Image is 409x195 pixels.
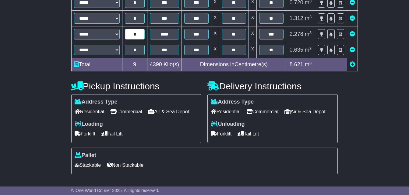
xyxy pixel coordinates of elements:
a: Remove this item [350,47,355,53]
td: x [211,11,219,26]
span: Residential [211,107,240,116]
span: 1.312 [290,15,303,21]
td: x [211,42,219,58]
a: Add new item [350,61,355,67]
span: © One World Courier 2025. All rights reserved. [71,188,159,193]
span: Tail Lift [101,129,123,139]
label: Address Type [211,99,254,105]
td: x [249,11,256,26]
span: Stackable [75,160,101,170]
label: Unloading [211,121,245,128]
span: m [305,61,312,67]
span: m [305,47,312,53]
td: x [211,26,219,42]
span: 2.278 [290,31,303,37]
td: x [249,26,256,42]
sup: 3 [309,15,312,19]
span: Commercial [110,107,142,116]
sup: 3 [309,46,312,51]
h4: Delivery Instructions [207,81,338,91]
span: 8.621 [290,61,303,67]
span: 0.635 [290,47,303,53]
span: Residential [75,107,104,116]
span: Forklift [211,129,231,139]
td: Kilo(s) [147,58,182,71]
span: m [305,15,312,21]
h4: Pickup Instructions [71,81,202,91]
span: Tail Lift [238,129,259,139]
a: Remove this item [350,31,355,37]
td: 9 [122,58,147,71]
span: Forklift [75,129,95,139]
span: Air & Sea Depot [284,107,326,116]
span: 4390 [150,61,162,67]
span: m [305,31,312,37]
td: x [249,42,256,58]
a: Remove this item [350,15,355,21]
span: Air & Sea Depot [148,107,189,116]
sup: 3 [309,61,312,65]
label: Pallet [75,152,96,159]
td: Total [71,58,122,71]
span: Commercial [247,107,278,116]
label: Address Type [75,99,118,105]
td: Dimensions in Centimetre(s) [182,58,286,71]
label: Loading [75,121,103,128]
span: Non Stackable [107,160,143,170]
sup: 3 [309,30,312,35]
